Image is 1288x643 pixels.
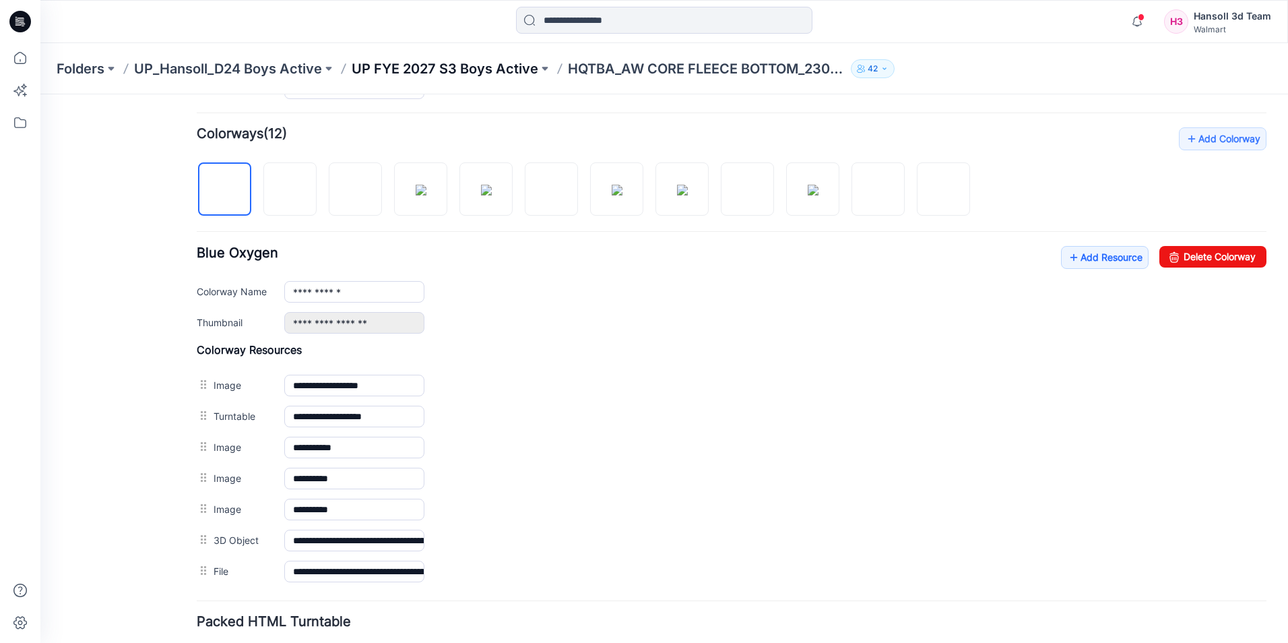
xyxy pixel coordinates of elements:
[156,521,1226,534] h4: Packed HTML Turntable
[868,61,878,76] p: 42
[1021,152,1108,175] a: Add Resource
[1194,8,1271,24] div: Hansoll 3d Team
[134,59,322,78] a: UP_Hansoll_D24 Boys Active
[173,283,230,298] label: Image
[40,94,1288,643] iframe: edit-style
[1119,152,1226,173] a: Delete Colorway
[352,59,538,78] a: UP FYE 2027 S3 Boys Active
[173,469,230,484] label: File
[156,189,230,204] label: Colorway Name
[173,438,230,453] label: 3D Object
[173,345,230,360] label: Image
[173,407,230,422] label: Image
[156,220,230,235] label: Thumbnail
[1194,24,1271,34] div: Walmart
[156,249,1226,262] h4: Colorway Resources
[851,59,895,78] button: 42
[57,59,104,78] a: Folders
[173,376,230,391] label: Image
[173,314,230,329] label: Turntable
[568,59,845,78] p: HQTBA_AW CORE FLEECE BOTTOM_230GSM
[156,150,238,166] span: Blue Oxygen
[1164,9,1188,34] div: H3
